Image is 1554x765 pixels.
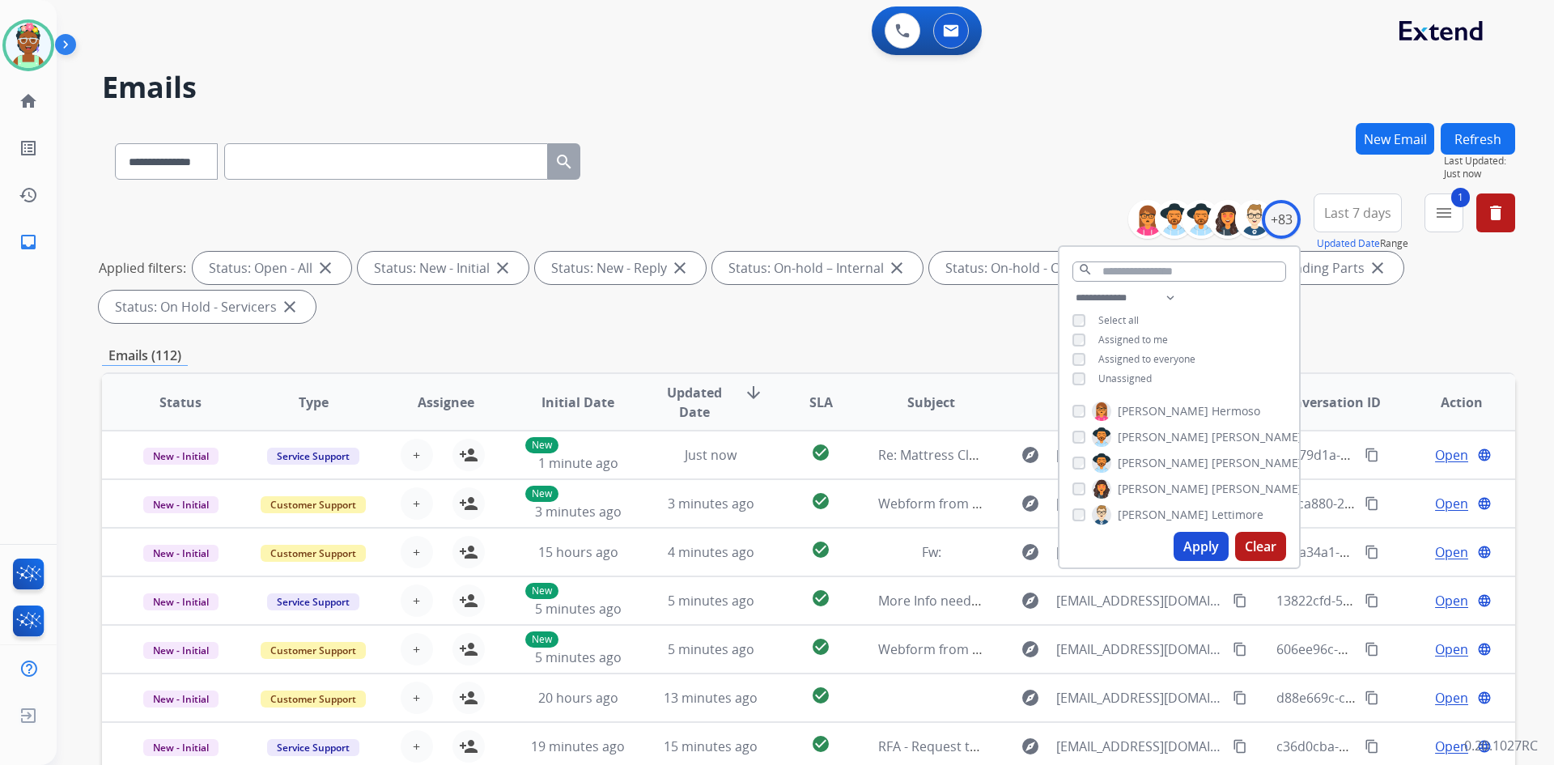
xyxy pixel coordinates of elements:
mat-icon: content_copy [1233,642,1247,657]
mat-icon: close [280,297,299,317]
span: Assigned to me [1098,333,1168,346]
mat-icon: explore [1021,640,1040,659]
button: + [401,730,433,763]
span: [PERSON_NAME] [1118,403,1208,419]
mat-icon: close [493,258,512,278]
mat-icon: language [1477,691,1492,705]
span: Open [1435,445,1468,465]
span: Unassigned [1098,372,1152,385]
span: c36d0cba-1c59-4e29-946f-538eb638edb4 [1276,737,1524,755]
mat-icon: delete [1486,203,1505,223]
img: avatar [6,23,51,68]
span: Just now [685,446,737,464]
mat-icon: content_copy [1365,496,1379,511]
button: Updated Date [1317,237,1380,250]
span: + [413,445,420,465]
span: d88e669c-c346-478d-8d0b-60dd0e77b1da [1276,689,1531,707]
span: Open [1435,494,1468,513]
span: New - Initial [143,545,219,562]
span: SLA [809,393,833,412]
span: + [413,591,420,610]
span: Range [1317,236,1408,250]
span: Last 7 days [1324,210,1391,216]
span: Service Support [267,739,359,756]
mat-icon: content_copy [1365,545,1379,559]
mat-icon: explore [1021,445,1040,465]
span: Customer Support [261,496,366,513]
mat-icon: explore [1021,688,1040,708]
mat-icon: arrow_downward [744,383,763,402]
span: [PERSON_NAME] [1118,481,1208,497]
button: Apply [1174,532,1229,561]
span: RFA - Request to expedite an order updated | Order# caf3dde3-6269-49d8-badf-ccc1df [878,737,1404,755]
mat-icon: content_copy [1365,691,1379,705]
span: New - Initial [143,739,219,756]
span: + [413,542,420,562]
mat-icon: close [670,258,690,278]
span: 15 hours ago [538,543,618,561]
p: Emails (112) [102,346,188,366]
div: Status: New - Reply [535,252,706,284]
span: 3 minutes ago [668,495,754,512]
p: New [525,583,558,599]
div: Status: On-hold – Internal [712,252,923,284]
span: [PERSON_NAME] [1118,455,1208,471]
span: 606ee96c-dada-4f9f-aaba-1a4bcd71b077 [1276,640,1522,658]
span: 13822cfd-51d3-4c9b-80a9-1b1f06eba5ce [1276,592,1521,610]
p: New [525,437,558,453]
button: Clear [1235,532,1286,561]
mat-icon: language [1477,448,1492,462]
h2: Emails [102,71,1515,104]
div: Status: On Hold - Servicers [99,291,316,323]
span: Just now [1444,168,1515,181]
mat-icon: person_add [459,542,478,562]
button: New Email [1356,123,1434,155]
span: + [413,640,420,659]
mat-icon: content_copy [1365,739,1379,754]
button: + [401,536,433,568]
mat-icon: check_circle [811,637,830,657]
span: 15 minutes ago [664,737,758,755]
span: More Info needed: b96eb699-518d-4d77-a197-a5155a3aa16a BARBIE WISDOM [878,592,1348,610]
span: New - Initial [143,593,219,610]
span: [EMAIL_ADDRESS][DOMAIN_NAME] [1056,688,1223,708]
mat-icon: check_circle [811,734,830,754]
span: Customer Support [261,642,366,659]
span: [EMAIL_ADDRESS][DOMAIN_NAME] [1056,494,1223,513]
span: Lettimore [1212,507,1263,523]
mat-icon: menu [1434,203,1454,223]
mat-icon: history [19,185,38,205]
span: 4 minutes ago [668,543,754,561]
mat-icon: person_add [459,737,478,756]
span: 5 minutes ago [668,640,754,658]
mat-icon: close [887,258,906,278]
button: + [401,682,433,714]
span: [EMAIL_ADDRESS][DOMAIN_NAME] [1056,591,1223,610]
span: [EMAIL_ADDRESS][DOMAIN_NAME] [1056,542,1223,562]
span: Service Support [267,593,359,610]
span: 19 minutes ago [531,737,625,755]
span: 5 minutes ago [535,648,622,666]
mat-icon: check_circle [811,443,830,462]
mat-icon: list_alt [19,138,38,158]
span: 1 [1451,188,1470,207]
span: + [413,688,420,708]
span: [PERSON_NAME] [1212,481,1302,497]
span: Status [159,393,202,412]
span: New - Initial [143,691,219,708]
span: Fw: [922,543,941,561]
span: [PERSON_NAME] [1118,429,1208,445]
span: Hermoso [1212,403,1260,419]
span: Assignee [418,393,474,412]
mat-icon: search [554,152,574,172]
span: + [413,737,420,756]
span: Webform from [EMAIL_ADDRESS][DOMAIN_NAME] on [DATE] [878,495,1245,512]
span: New - Initial [143,642,219,659]
mat-icon: content_copy [1365,642,1379,657]
div: Status: On-hold - Customer [929,252,1150,284]
mat-icon: check_circle [811,686,830,705]
span: + [413,494,420,513]
span: 13 minutes ago [664,689,758,707]
button: Last 7 days [1314,193,1402,232]
span: Customer Support [261,545,366,562]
